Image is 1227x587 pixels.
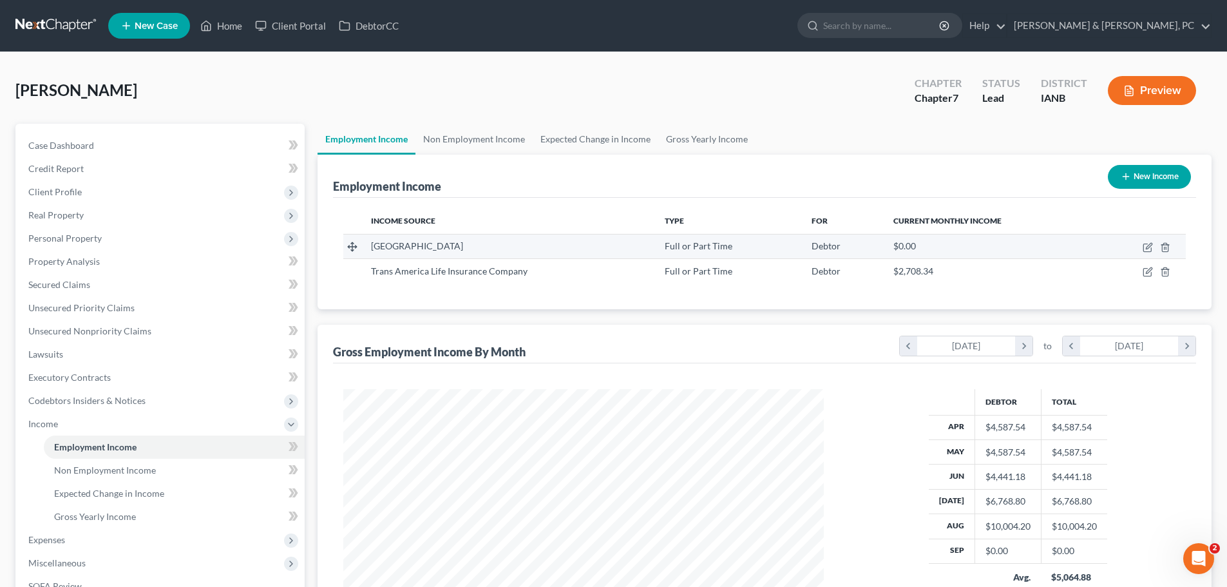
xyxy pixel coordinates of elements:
[1063,336,1080,356] i: chevron_left
[1007,14,1211,37] a: [PERSON_NAME] & [PERSON_NAME], PC
[985,571,1031,584] div: Avg.
[18,296,305,320] a: Unsecured Priority Claims
[812,216,828,226] span: For
[982,76,1020,91] div: Status
[18,250,305,273] a: Property Analysis
[982,91,1020,106] div: Lead
[985,446,1031,459] div: $4,587.54
[28,256,100,267] span: Property Analysis
[985,520,1031,533] div: $10,004.20
[28,557,86,568] span: Miscellaneous
[1041,415,1107,439] td: $4,587.54
[28,279,90,290] span: Secured Claims
[533,124,658,155] a: Expected Change in Income
[194,14,249,37] a: Home
[929,539,975,563] th: Sep
[28,209,84,220] span: Real Property
[917,336,1016,356] div: [DATE]
[28,534,65,545] span: Expenses
[900,336,917,356] i: chevron_left
[812,240,841,251] span: Debtor
[44,459,305,482] a: Non Employment Income
[893,240,916,251] span: $0.00
[44,482,305,505] a: Expected Change in Income
[318,124,415,155] a: Employment Income
[28,418,58,429] span: Income
[1210,543,1220,553] span: 2
[893,265,933,276] span: $2,708.34
[18,366,305,389] a: Executory Contracts
[1183,543,1214,574] iframe: Intercom live chat
[975,389,1041,415] th: Debtor
[665,240,732,251] span: Full or Part Time
[929,465,975,489] th: Jun
[823,14,941,37] input: Search by name...
[28,163,84,174] span: Credit Report
[333,178,441,194] div: Employment Income
[929,415,975,439] th: Apr
[1043,340,1052,352] span: to
[28,140,94,151] span: Case Dashboard
[929,514,975,539] th: Aug
[929,489,975,514] th: [DATE]
[985,495,1031,508] div: $6,768.80
[333,344,526,360] div: Gross Employment Income By Month
[985,421,1031,434] div: $4,587.54
[44,505,305,528] a: Gross Yearly Income
[1041,539,1107,563] td: $0.00
[1080,336,1179,356] div: [DATE]
[54,488,164,499] span: Expected Change in Income
[963,14,1006,37] a: Help
[371,216,435,226] span: Income Source
[28,395,146,406] span: Codebtors Insiders & Notices
[915,76,962,91] div: Chapter
[18,273,305,296] a: Secured Claims
[893,216,1002,226] span: Current Monthly Income
[18,134,305,157] a: Case Dashboard
[28,233,102,244] span: Personal Property
[953,91,958,104] span: 7
[18,320,305,343] a: Unsecured Nonpriority Claims
[54,441,137,452] span: Employment Income
[44,436,305,459] a: Employment Income
[1041,514,1107,539] td: $10,004.20
[15,81,137,99] span: [PERSON_NAME]
[1041,489,1107,514] td: $6,768.80
[1015,336,1032,356] i: chevron_right
[1178,336,1195,356] i: chevron_right
[18,343,305,366] a: Lawsuits
[249,14,332,37] a: Client Portal
[985,470,1031,483] div: $4,441.18
[1108,76,1196,105] button: Preview
[54,465,156,476] span: Non Employment Income
[54,511,136,522] span: Gross Yearly Income
[1051,571,1097,584] div: $5,064.88
[18,157,305,180] a: Credit Report
[28,372,111,383] span: Executory Contracts
[371,265,528,276] span: Trans America Life Insurance Company
[985,544,1031,557] div: $0.00
[415,124,533,155] a: Non Employment Income
[1108,165,1191,189] button: New Income
[658,124,756,155] a: Gross Yearly Income
[1041,465,1107,489] td: $4,441.18
[915,91,962,106] div: Chapter
[1041,76,1087,91] div: District
[1041,439,1107,464] td: $4,587.54
[1041,389,1107,415] th: Total
[371,240,463,251] span: [GEOGRAPHIC_DATA]
[28,349,63,360] span: Lawsuits
[812,265,841,276] span: Debtor
[665,265,732,276] span: Full or Part Time
[28,325,151,336] span: Unsecured Nonpriority Claims
[929,439,975,464] th: May
[1041,91,1087,106] div: IANB
[28,186,82,197] span: Client Profile
[332,14,405,37] a: DebtorCC
[28,302,135,313] span: Unsecured Priority Claims
[665,216,684,226] span: Type
[135,21,178,31] span: New Case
